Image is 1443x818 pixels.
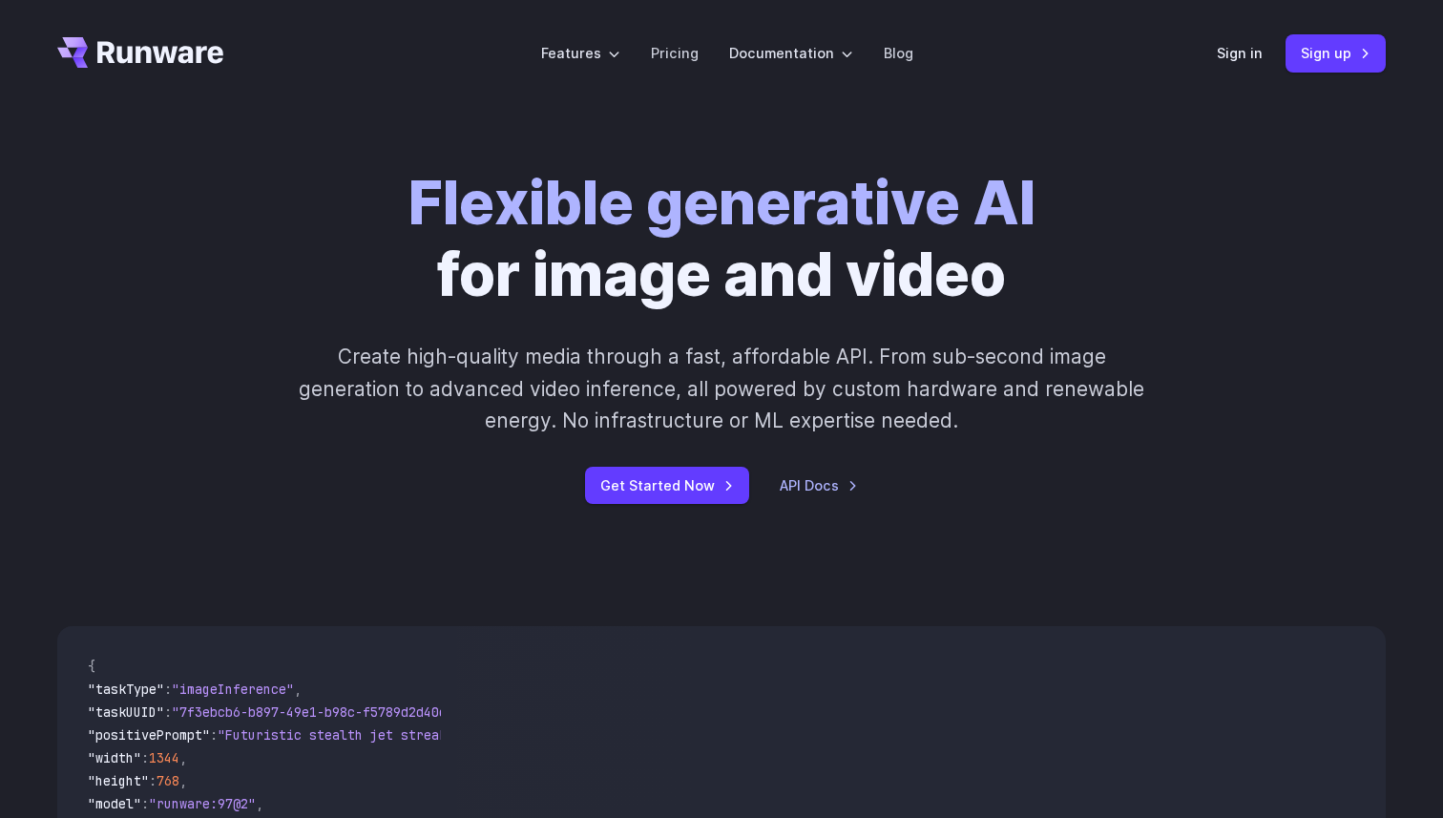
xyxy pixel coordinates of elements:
label: Documentation [729,42,853,64]
span: : [210,726,218,744]
span: "height" [88,772,149,789]
label: Features [541,42,620,64]
span: "positivePrompt" [88,726,210,744]
a: Blog [884,42,913,64]
span: : [141,795,149,812]
a: Sign in [1217,42,1263,64]
a: API Docs [780,474,858,496]
span: : [164,681,172,698]
a: Sign up [1286,34,1386,72]
span: "7f3ebcb6-b897-49e1-b98c-f5789d2d40d7" [172,703,462,721]
strong: Flexible generative AI [408,167,1035,239]
span: { [88,658,95,675]
a: Go to / [57,37,223,68]
span: , [256,795,263,812]
span: "taskUUID" [88,703,164,721]
p: Create high-quality media through a fast, affordable API. From sub-second image generation to adv... [297,341,1147,436]
span: "width" [88,749,141,766]
span: "Futuristic stealth jet streaking through a neon-lit cityscape with glowing purple exhaust" [218,726,912,744]
span: "taskType" [88,681,164,698]
span: "runware:97@2" [149,795,256,812]
a: Pricing [651,42,699,64]
h1: for image and video [408,168,1035,310]
span: : [164,703,172,721]
span: , [294,681,302,698]
span: 1344 [149,749,179,766]
span: "imageInference" [172,681,294,698]
span: : [141,749,149,766]
span: 768 [157,772,179,789]
span: , [179,749,187,766]
span: , [179,772,187,789]
span: "model" [88,795,141,812]
a: Get Started Now [585,467,749,504]
span: : [149,772,157,789]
